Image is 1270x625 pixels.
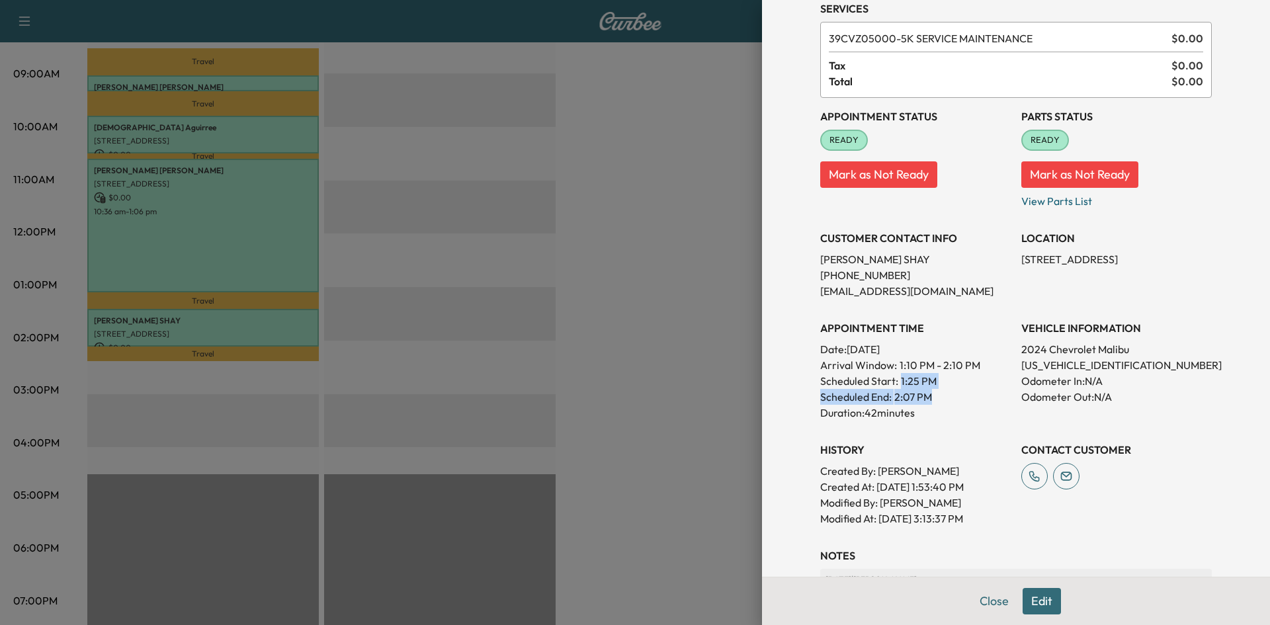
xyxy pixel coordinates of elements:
p: 2024 Chevrolet Malibu [1021,341,1212,357]
p: [EMAIL_ADDRESS][DOMAIN_NAME] [820,283,1011,299]
button: Edit [1023,588,1061,614]
span: Tax [829,58,1171,73]
p: 1:25 PM [901,373,937,389]
h3: APPOINTMENT TIME [820,320,1011,336]
span: $ 0.00 [1171,30,1203,46]
p: [PERSON_NAME] SHAY [820,251,1011,267]
p: Modified By : [PERSON_NAME] [820,495,1011,511]
button: Close [971,588,1017,614]
span: 1:10 PM - 2:10 PM [900,357,980,373]
p: Duration: 42 minutes [820,405,1011,421]
p: View Parts List [1021,188,1212,209]
p: Arrival Window: [820,357,1011,373]
span: Total [829,73,1171,89]
p: Modified At : [DATE] 3:13:37 PM [820,511,1011,526]
span: $ 0.00 [1171,73,1203,89]
span: READY [1023,134,1068,147]
span: READY [822,134,867,147]
h3: Services [820,1,1212,17]
span: 5K SERVICE MAINTENANCE [829,30,1166,46]
h3: NOTES [820,548,1212,563]
h3: LOCATION [1021,230,1212,246]
p: Odometer In: N/A [1021,373,1212,389]
button: Mark as Not Ready [820,161,937,188]
p: Created At : [DATE] 1:53:40 PM [820,479,1011,495]
h3: CONTACT CUSTOMER [1021,442,1212,458]
h3: Parts Status [1021,108,1212,124]
p: Scheduled End: [820,389,892,405]
p: Odometer Out: N/A [1021,389,1212,405]
h3: VEHICLE INFORMATION [1021,320,1212,336]
p: Created By : [PERSON_NAME] [820,463,1011,479]
p: [PHONE_NUMBER] [820,267,1011,283]
button: Mark as Not Ready [1021,161,1138,188]
h3: History [820,442,1011,458]
p: Scheduled Start: [820,373,898,389]
p: Date: [DATE] [820,341,1011,357]
p: [US_VEHICLE_IDENTIFICATION_NUMBER] [1021,357,1212,373]
h3: Appointment Status [820,108,1011,124]
p: [STREET_ADDRESS] [1021,251,1212,267]
p: 2:07 PM [894,389,932,405]
h3: CUSTOMER CONTACT INFO [820,230,1011,246]
p: [DATE] | [PERSON_NAME] [825,574,1206,585]
span: $ 0.00 [1171,58,1203,73]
